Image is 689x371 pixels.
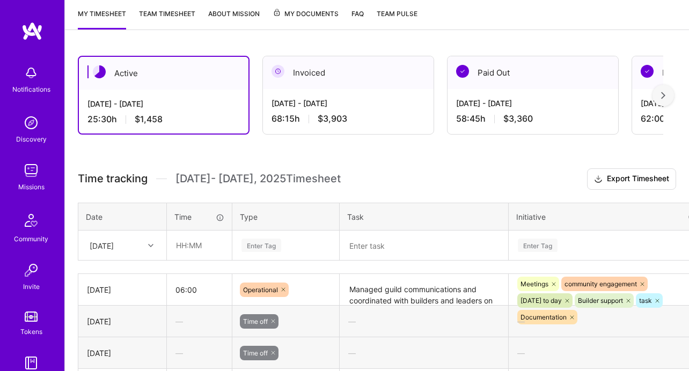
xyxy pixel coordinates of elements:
span: [DATE] - [DATE] , 2025 Timesheet [175,172,341,186]
img: discovery [20,112,42,133]
div: Enter Tag [518,237,558,254]
img: teamwork [20,160,42,181]
a: Team Pulse [377,8,417,29]
span: Meetings [521,280,548,288]
a: FAQ [351,8,364,29]
input: HH:MM [167,276,232,304]
span: Operational [243,286,278,294]
div: [DATE] [90,240,114,251]
div: 68:15 h [272,113,425,124]
div: Missions [18,181,45,192]
span: Time off [243,317,268,325]
div: — [167,307,232,336]
i: icon Download [594,174,603,185]
div: [DATE] [87,284,158,295]
span: My Documents [273,8,339,20]
div: [DATE] - [DATE] [272,98,425,109]
div: 25:30 h [87,114,240,125]
div: [DATE] - [DATE] [87,98,240,109]
div: Tokens [20,326,42,337]
div: Enter Tag [241,237,281,254]
span: [DATE] to day [521,296,562,305]
div: Discovery [16,133,47,145]
span: $3,360 [503,113,533,124]
div: [DATE] - [DATE] [456,98,610,109]
img: Invoiced [272,65,284,78]
img: logo [21,21,43,41]
img: Paid Out [641,65,654,78]
img: Active [93,65,106,78]
img: right [661,92,665,99]
th: Date [78,203,167,231]
div: Invoiced [263,56,434,89]
th: Type [232,203,340,231]
div: [DATE] [87,347,158,359]
span: community engagement [565,280,637,288]
a: Team timesheet [139,8,195,29]
div: — [167,339,232,367]
span: Builder support [578,296,623,305]
div: — [340,339,508,367]
div: — [340,307,508,336]
a: My Documents [273,8,339,29]
span: $1,458 [135,114,163,125]
textarea: Managed guild communications and coordinated with builders and leaders on interviews and candidat... [341,275,507,305]
img: Paid Out [456,65,469,78]
i: icon Chevron [148,243,153,248]
div: Time [174,211,224,222]
a: My timesheet [78,8,126,29]
img: Community [18,207,44,233]
div: Notifications [12,84,50,95]
a: About Mission [208,8,260,29]
div: Invite [23,281,40,292]
span: Time tracking [78,172,148,186]
span: task [639,296,652,305]
img: bell [20,62,42,84]
span: $3,903 [318,113,347,124]
div: Community [14,233,48,244]
input: HH:MM [167,231,231,259]
div: Paid Out [448,56,618,89]
div: 58:45 h [456,113,610,124]
span: Team Pulse [377,10,417,18]
button: Export Timesheet [587,168,676,190]
div: [DATE] [87,316,158,327]
img: Invite [20,259,42,281]
span: Time off [243,349,268,357]
th: Task [340,203,509,231]
img: tokens [25,311,38,322]
div: Active [79,57,248,90]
